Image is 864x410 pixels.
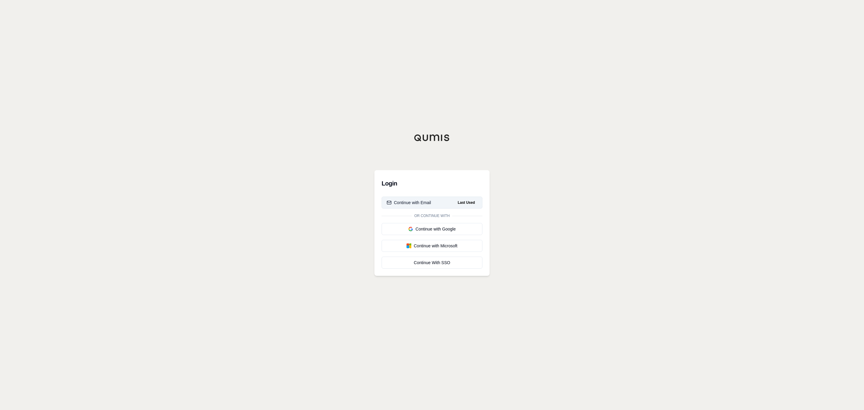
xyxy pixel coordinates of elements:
button: Continue with EmailLast Used [382,197,482,209]
div: Continue with Email [387,200,431,206]
span: Or continue with [412,213,452,218]
div: Continue with Google [387,226,477,232]
button: Continue with Microsoft [382,240,482,252]
a: Continue With SSO [382,257,482,269]
span: Last Used [455,199,477,206]
img: Qumis [414,134,450,141]
h3: Login [382,177,482,189]
div: Continue with Microsoft [387,243,477,249]
button: Continue with Google [382,223,482,235]
div: Continue With SSO [387,260,477,266]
